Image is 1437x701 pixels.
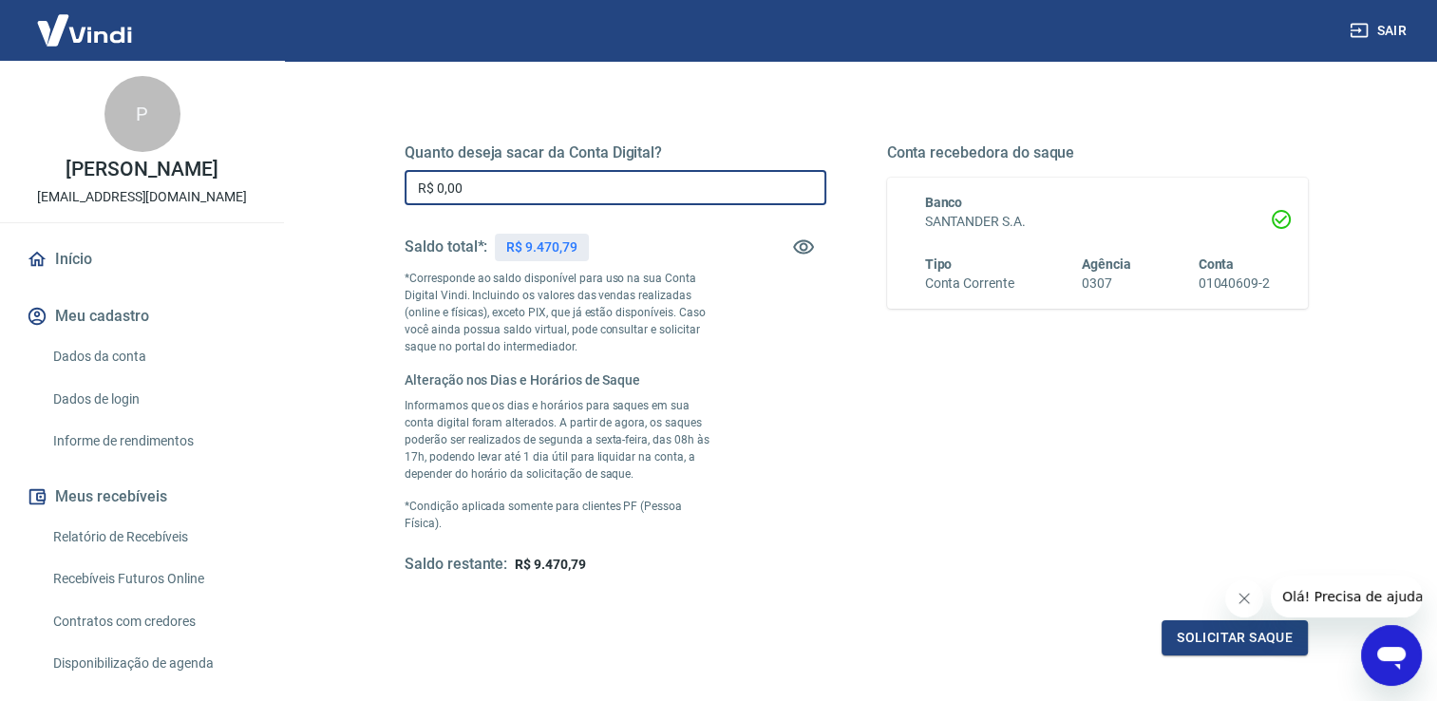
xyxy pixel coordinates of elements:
[23,476,261,518] button: Meus recebíveis
[1162,620,1308,655] button: Solicitar saque
[506,237,577,257] p: R$ 9.470,79
[46,337,261,376] a: Dados da conta
[1225,579,1263,617] iframe: Close message
[1346,13,1414,48] button: Sair
[23,238,261,280] a: Início
[66,160,217,180] p: [PERSON_NAME]
[405,237,487,256] h5: Saldo total*:
[46,422,261,461] a: Informe de rendimentos
[1198,274,1270,294] h6: 01040609-2
[1082,274,1131,294] h6: 0307
[104,76,180,152] div: P
[1361,625,1422,686] iframe: Button to launch messaging window
[925,256,953,272] span: Tipo
[405,498,721,532] p: *Condição aplicada somente para clientes PF (Pessoa Física).
[46,602,261,641] a: Contratos com credores
[405,555,507,575] h5: Saldo restante:
[887,143,1309,162] h5: Conta recebedora do saque
[1198,256,1234,272] span: Conta
[46,380,261,419] a: Dados de login
[46,518,261,557] a: Relatório de Recebíveis
[925,274,1014,294] h6: Conta Corrente
[405,370,721,389] h6: Alteração nos Dias e Horários de Saque
[11,13,160,28] span: Olá! Precisa de ajuda?
[405,397,721,483] p: Informamos que os dias e horários para saques em sua conta digital foram alterados. A partir de a...
[46,644,261,683] a: Disponibilização de agenda
[925,212,1271,232] h6: SANTANDER S.A.
[405,143,826,162] h5: Quanto deseja sacar da Conta Digital?
[23,1,146,59] img: Vindi
[1082,256,1131,272] span: Agência
[23,295,261,337] button: Meu cadastro
[515,557,585,572] span: R$ 9.470,79
[925,195,963,210] span: Banco
[405,270,721,355] p: *Corresponde ao saldo disponível para uso na sua Conta Digital Vindi. Incluindo os valores das ve...
[37,187,247,207] p: [EMAIL_ADDRESS][DOMAIN_NAME]
[46,559,261,598] a: Recebíveis Futuros Online
[1271,576,1422,617] iframe: Message from company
